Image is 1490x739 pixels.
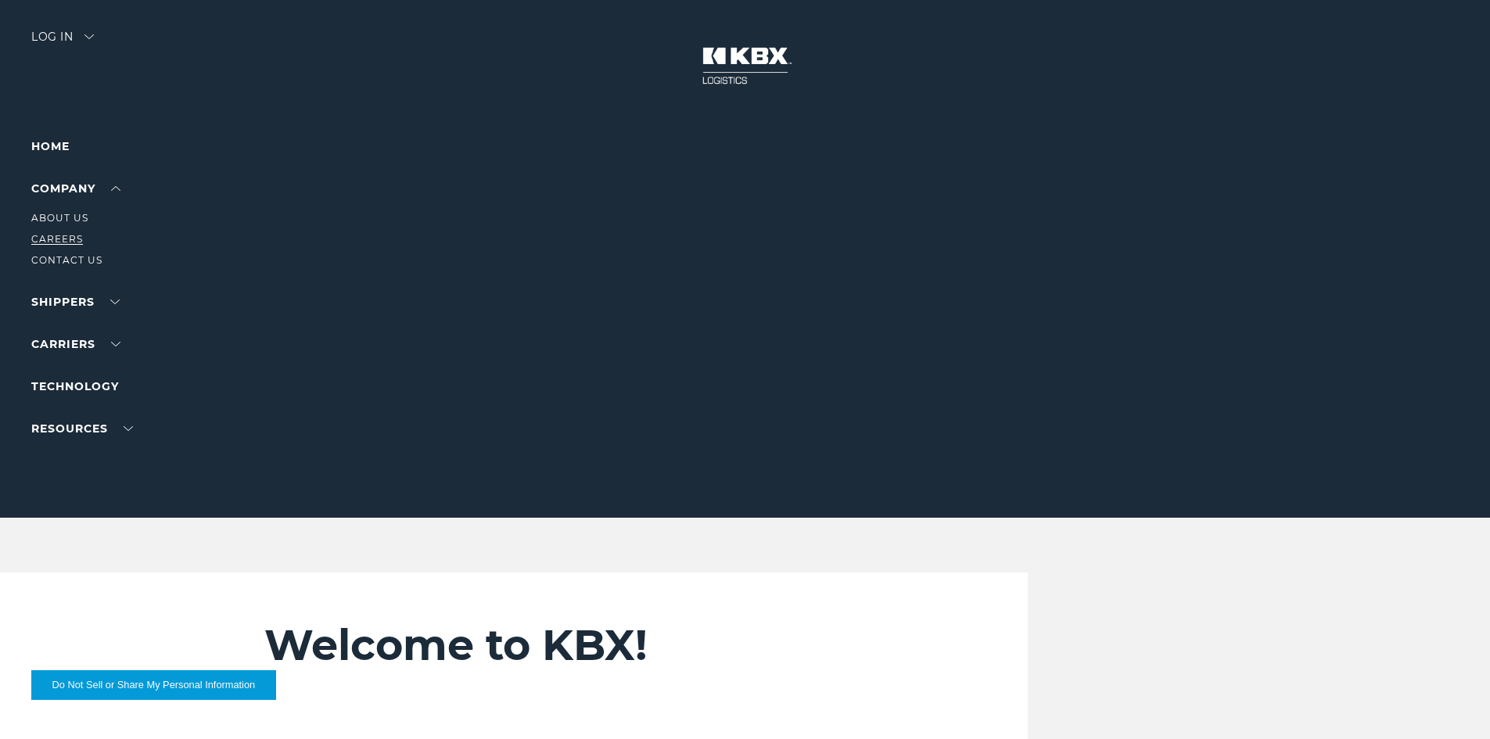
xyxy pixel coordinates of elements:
a: Technology [31,379,119,393]
a: About Us [31,212,88,224]
a: Careers [31,233,83,245]
a: Home [31,139,70,153]
iframe: Chat Widget [1412,664,1490,739]
button: Do Not Sell or Share My Personal Information [31,670,276,700]
a: Company [31,181,120,196]
h2: Welcome to KBX! [264,619,935,671]
a: Contact Us [31,254,102,266]
a: SHIPPERS [31,295,120,309]
img: kbx logo [687,31,804,100]
a: RESOURCES [31,422,133,436]
div: Log in [31,31,94,54]
a: Carriers [31,337,120,351]
img: arrow [84,34,94,39]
